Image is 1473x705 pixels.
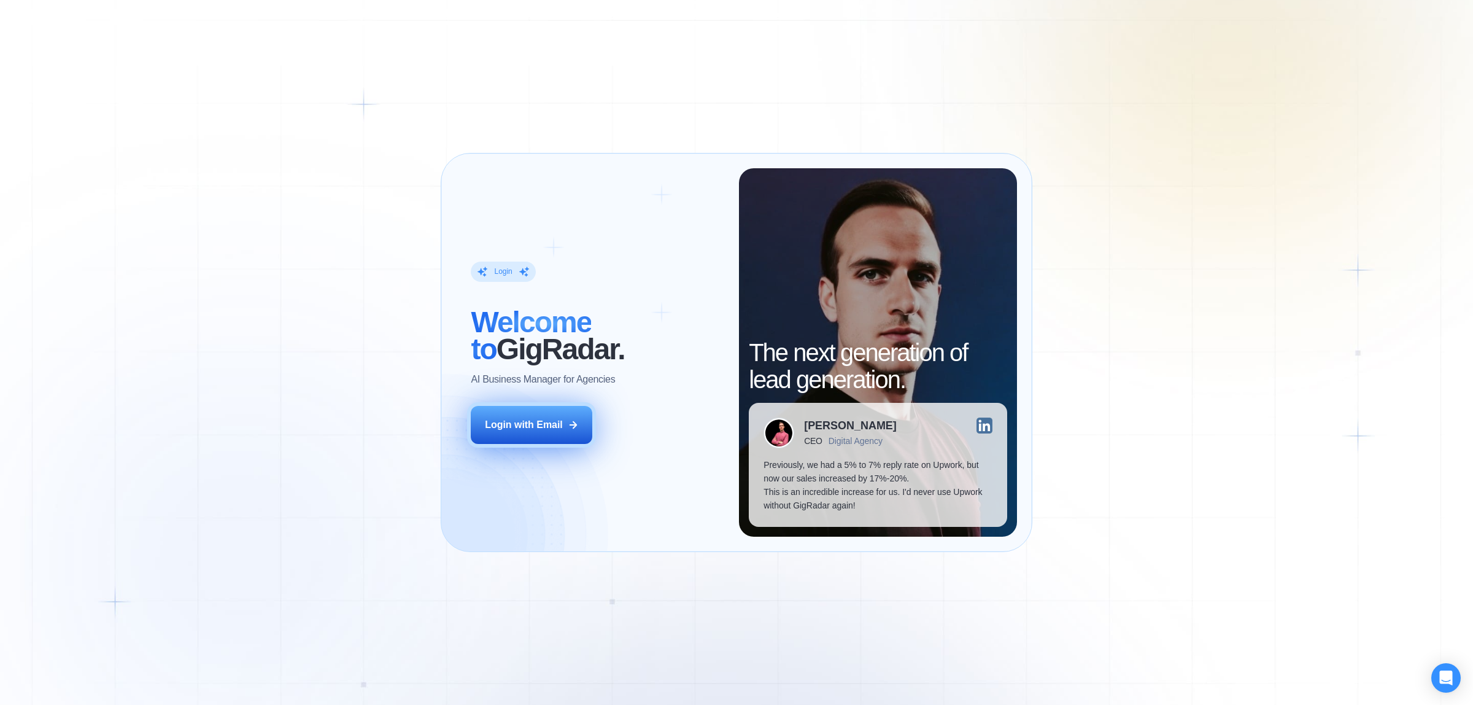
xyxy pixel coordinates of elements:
[471,309,724,363] h2: ‍ GigRadar.
[471,373,615,386] p: AI Business Manager for Agencies
[471,406,592,444] button: Login with Email
[494,267,512,276] div: Login
[764,458,992,512] p: Previously, we had a 5% to 7% reply rate on Upwork, but now our sales increased by 17%-20%. This ...
[471,306,591,365] span: Welcome to
[749,339,1007,393] h2: The next generation of lead generation.
[804,436,822,446] div: CEO
[485,418,563,432] div: Login with Email
[829,436,883,446] div: Digital Agency
[804,420,897,431] div: [PERSON_NAME]
[1431,663,1461,693] div: Open Intercom Messenger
